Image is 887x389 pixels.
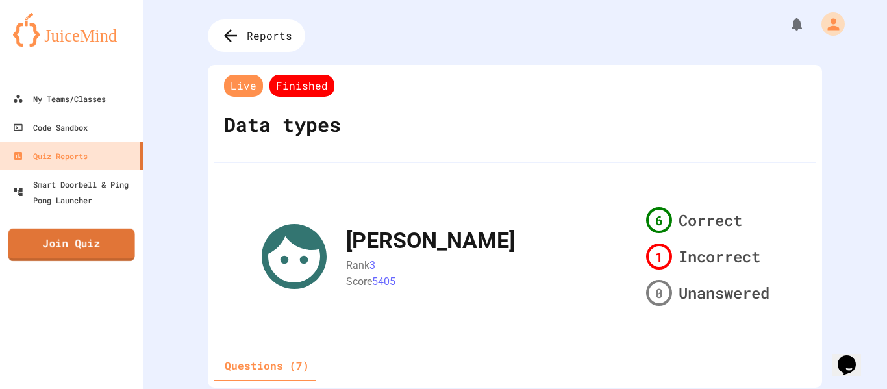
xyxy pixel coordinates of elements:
span: Unanswered [679,281,769,305]
iframe: chat widget [832,337,874,376]
span: Reports [247,28,292,44]
div: Smart Doorbell & Ping Pong Launcher [13,177,138,208]
div: Code Sandbox [13,119,88,135]
span: Incorrect [679,245,760,268]
div: My Account [808,9,848,39]
span: Correct [679,208,742,232]
div: 6 [646,207,672,233]
img: logo-orange.svg [13,13,130,47]
span: Live [224,75,263,97]
span: 5405 [372,275,395,287]
button: Questions (7) [214,350,319,381]
span: Score [346,275,372,287]
span: 3 [369,259,375,271]
span: Finished [269,75,334,97]
div: 1 [646,244,672,270]
div: My Teams/Classes [13,91,106,107]
span: Rank [346,259,369,271]
div: [PERSON_NAME] [346,224,515,257]
a: Join Quiz [8,229,134,261]
div: 0 [646,280,672,306]
div: My Notifications [765,13,808,35]
div: basic tabs example [214,350,319,381]
div: Data types [221,100,344,149]
div: Quiz Reports [13,148,88,164]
